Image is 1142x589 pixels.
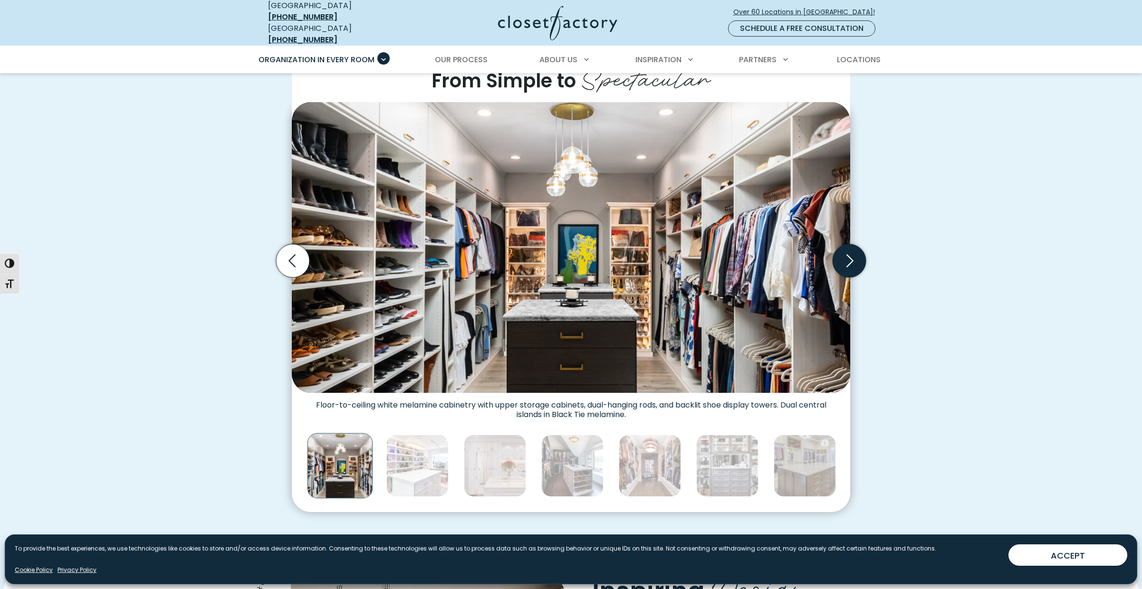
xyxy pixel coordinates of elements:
[728,20,875,37] a: Schedule a Free Consultation
[635,54,681,65] span: Inspiration
[541,435,604,497] img: Stylish walk-in closet with black-framed glass cabinetry, island with shoe shelving
[739,54,777,65] span: Partners
[252,47,891,73] nav: Primary Menu
[15,544,936,553] p: To provide the best experiences, we use technologies like cookies to store and/or access device i...
[272,240,313,281] button: Previous slide
[432,67,576,94] span: From Simple to
[386,435,449,497] img: Closet featuring a large white island, wall of shelves for shoes and boots, and a sparkling chand...
[581,57,710,95] span: Spectacular
[733,7,883,17] span: Over 60 Locations in [GEOGRAPHIC_DATA]!
[58,566,96,574] a: Privacy Policy
[268,23,406,46] div: [GEOGRAPHIC_DATA]
[829,240,870,281] button: Next slide
[464,435,526,497] img: Elegant white walk-in closet with ornate cabinetry, a center island, and classic molding
[539,54,577,65] span: About Us
[498,6,617,40] img: Closet Factory Logo
[268,11,337,22] a: [PHONE_NUMBER]
[837,54,881,65] span: Locations
[268,34,337,45] a: [PHONE_NUMBER]
[696,435,758,497] img: Modern gray closet with integrated lighting, glass display shelves for designer handbags, and a d...
[15,566,53,574] a: Cookie Policy
[733,4,883,20] a: Over 60 Locations in [GEOGRAPHIC_DATA]!
[307,433,373,499] img: Walk-in with dual islands, extensive hanging and shoe space, and accent-lit shelves highlighting ...
[292,102,850,393] img: Walk-in with dual islands, extensive hanging and shoe space, and accent-lit shelves highlighting ...
[259,54,374,65] span: Organization in Every Room
[292,393,850,419] figcaption: Floor-to-ceiling white melamine cabinetry with upper storage cabinets, dual-hanging rods, and bac...
[774,435,836,497] img: Spacious closet with cream-toned cabinets, a large island with deep drawer storage, built-in glas...
[1008,544,1127,566] button: ACCEPT
[619,435,681,497] img: Elegant white closet with symmetrical shelving, brass drawer handles
[435,54,488,65] span: Our Process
